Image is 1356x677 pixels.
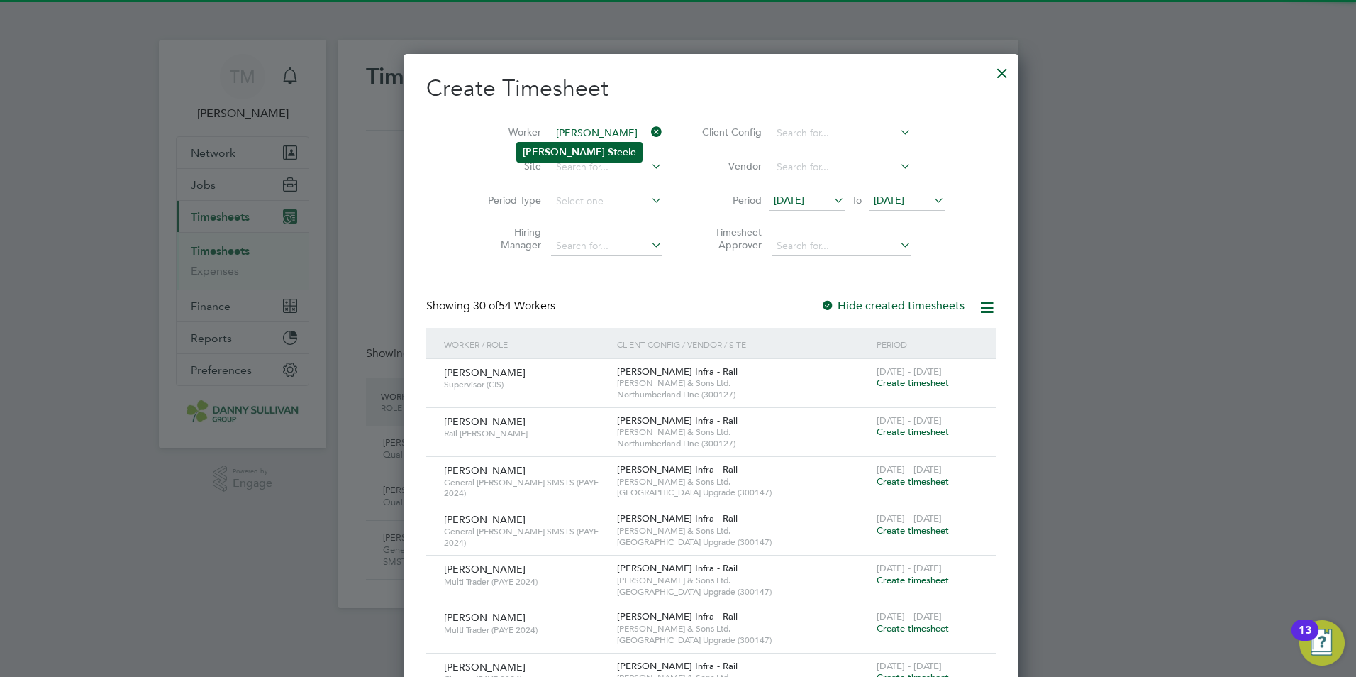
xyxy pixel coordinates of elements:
span: [PERSON_NAME] [444,563,526,576]
span: Northumberland Line (300127) [617,438,869,449]
div: Client Config / Vendor / Site [613,328,873,360]
span: [DATE] - [DATE] [877,562,942,574]
label: Vendor [698,160,762,172]
label: Site [477,160,541,172]
span: 30 of [473,299,499,313]
span: [PERSON_NAME] Infra - Rail [617,660,738,672]
span: [PERSON_NAME] [444,366,526,379]
span: [PERSON_NAME] Infra - Rail [617,562,738,574]
span: [DATE] [874,194,904,207]
span: [DATE] - [DATE] [877,414,942,426]
span: [GEOGRAPHIC_DATA] Upgrade (300147) [617,536,869,548]
label: Period Type [477,194,541,207]
span: [PERSON_NAME] & Sons Ltd. [617,476,869,488]
label: Client Config [698,126,762,138]
span: [PERSON_NAME] [444,661,526,673]
input: Search for... [551,123,662,143]
label: Timesheet Approver [698,226,762,251]
span: [GEOGRAPHIC_DATA] Upgrade (300147) [617,487,869,498]
span: [PERSON_NAME] [444,611,526,624]
span: [PERSON_NAME] & Sons Ltd. [617,575,869,586]
h2: Create Timesheet [426,74,996,104]
span: 54 Workers [473,299,555,313]
span: [PERSON_NAME] & Sons Ltd. [617,378,869,389]
span: [DATE] - [DATE] [877,463,942,475]
span: General [PERSON_NAME] SMSTS (PAYE 2024) [444,477,606,499]
span: [PERSON_NAME] [444,464,526,477]
span: General [PERSON_NAME] SMSTS (PAYE 2024) [444,526,606,548]
span: [PERSON_NAME] Infra - Rail [617,463,738,475]
label: Hiring Manager [477,226,541,251]
label: Hide created timesheets [821,299,965,313]
div: Worker / Role [440,328,613,360]
span: [DATE] - [DATE] [877,610,942,622]
span: [DATE] - [DATE] [877,365,942,378]
div: 13 [1299,630,1311,649]
div: Period [873,328,982,360]
span: [PERSON_NAME] Infra - Rail [617,365,738,378]
span: [PERSON_NAME] Infra - Rail [617,512,738,524]
span: [PERSON_NAME] & Sons Ltd. [617,623,869,634]
span: Create timesheet [877,622,949,634]
span: [DATE] - [DATE] [877,660,942,672]
input: Select one [551,192,662,211]
span: Create timesheet [877,426,949,438]
label: Period [698,194,762,207]
span: Multi Trader (PAYE 2024) [444,576,606,588]
button: Open Resource Center, 13 new notifications [1299,620,1345,666]
span: [PERSON_NAME] Infra - Rail [617,610,738,622]
span: Northumberland Line (300127) [617,389,869,400]
input: Search for... [772,236,911,256]
input: Search for... [772,158,911,177]
span: [PERSON_NAME] & Sons Ltd. [617,525,869,536]
li: eele [517,143,642,162]
b: [PERSON_NAME] [523,146,605,158]
span: [PERSON_NAME] & Sons Ltd. [617,426,869,438]
span: [GEOGRAPHIC_DATA] Upgrade (300147) [617,586,869,598]
span: Create timesheet [877,377,949,389]
span: [PERSON_NAME] [444,415,526,428]
span: [DATE] [774,194,804,207]
span: [PERSON_NAME] [444,513,526,526]
label: Worker [477,126,541,138]
input: Search for... [772,123,911,143]
span: [GEOGRAPHIC_DATA] Upgrade (300147) [617,634,869,646]
span: Create timesheet [877,524,949,536]
b: St [608,146,617,158]
span: Supervisor (CIS) [444,379,606,390]
span: [PERSON_NAME] Infra - Rail [617,414,738,426]
span: [DATE] - [DATE] [877,512,942,524]
span: Rail [PERSON_NAME] [444,428,606,439]
div: Showing [426,299,558,314]
span: Create timesheet [877,574,949,586]
input: Search for... [551,236,662,256]
span: To [847,191,866,209]
span: Multi Trader (PAYE 2024) [444,624,606,636]
input: Search for... [551,158,662,177]
span: Create timesheet [877,475,949,488]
